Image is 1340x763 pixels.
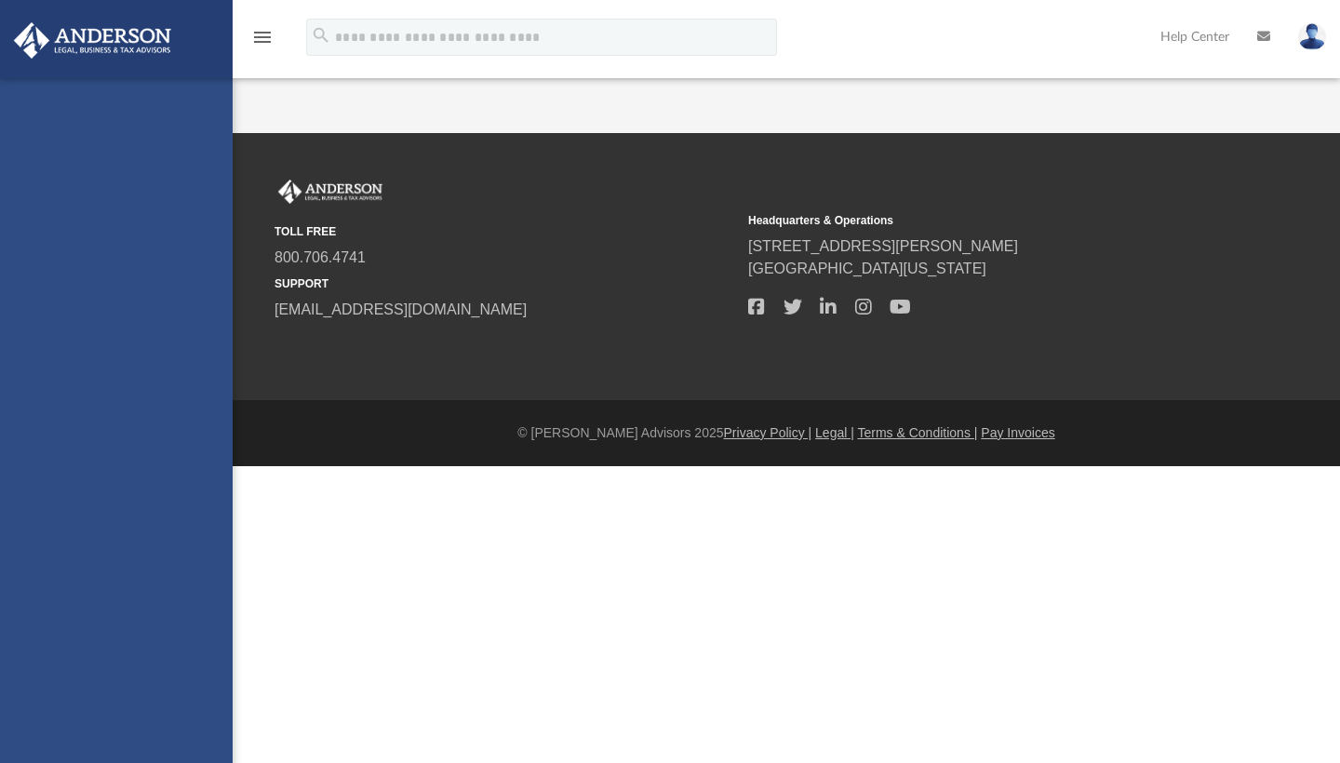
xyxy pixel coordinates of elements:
[858,425,978,440] a: Terms & Conditions |
[748,212,1209,229] small: Headquarters & Operations
[275,223,735,240] small: TOLL FREE
[1298,23,1326,50] img: User Pic
[251,35,274,48] a: menu
[251,26,274,48] i: menu
[8,22,177,59] img: Anderson Advisors Platinum Portal
[724,425,812,440] a: Privacy Policy |
[311,25,331,46] i: search
[275,301,527,317] a: [EMAIL_ADDRESS][DOMAIN_NAME]
[815,425,854,440] a: Legal |
[275,249,366,265] a: 800.706.4741
[275,275,735,292] small: SUPPORT
[748,238,1018,254] a: [STREET_ADDRESS][PERSON_NAME]
[748,261,986,276] a: [GEOGRAPHIC_DATA][US_STATE]
[275,180,386,204] img: Anderson Advisors Platinum Portal
[233,423,1340,443] div: © [PERSON_NAME] Advisors 2025
[981,425,1054,440] a: Pay Invoices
